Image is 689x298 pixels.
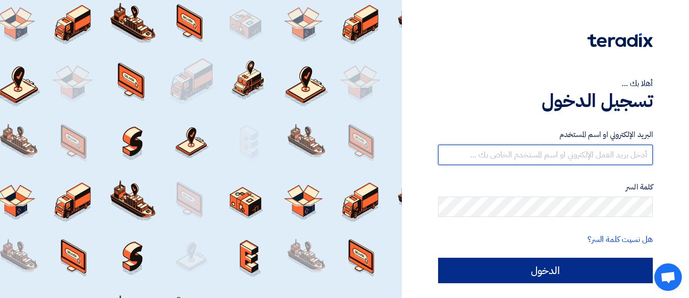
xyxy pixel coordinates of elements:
input: أدخل بريد العمل الإلكتروني او اسم المستخدم الخاص بك ... [438,145,653,165]
div: أهلا بك ... [438,77,653,90]
img: Teradix logo [588,33,653,47]
a: دردشة مفتوحة [654,263,682,291]
input: الدخول [438,258,653,283]
label: كلمة السر [438,181,653,193]
a: هل نسيت كلمة السر؟ [588,233,653,246]
label: البريد الإلكتروني او اسم المستخدم [438,129,653,141]
h1: تسجيل الدخول [438,90,653,112]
